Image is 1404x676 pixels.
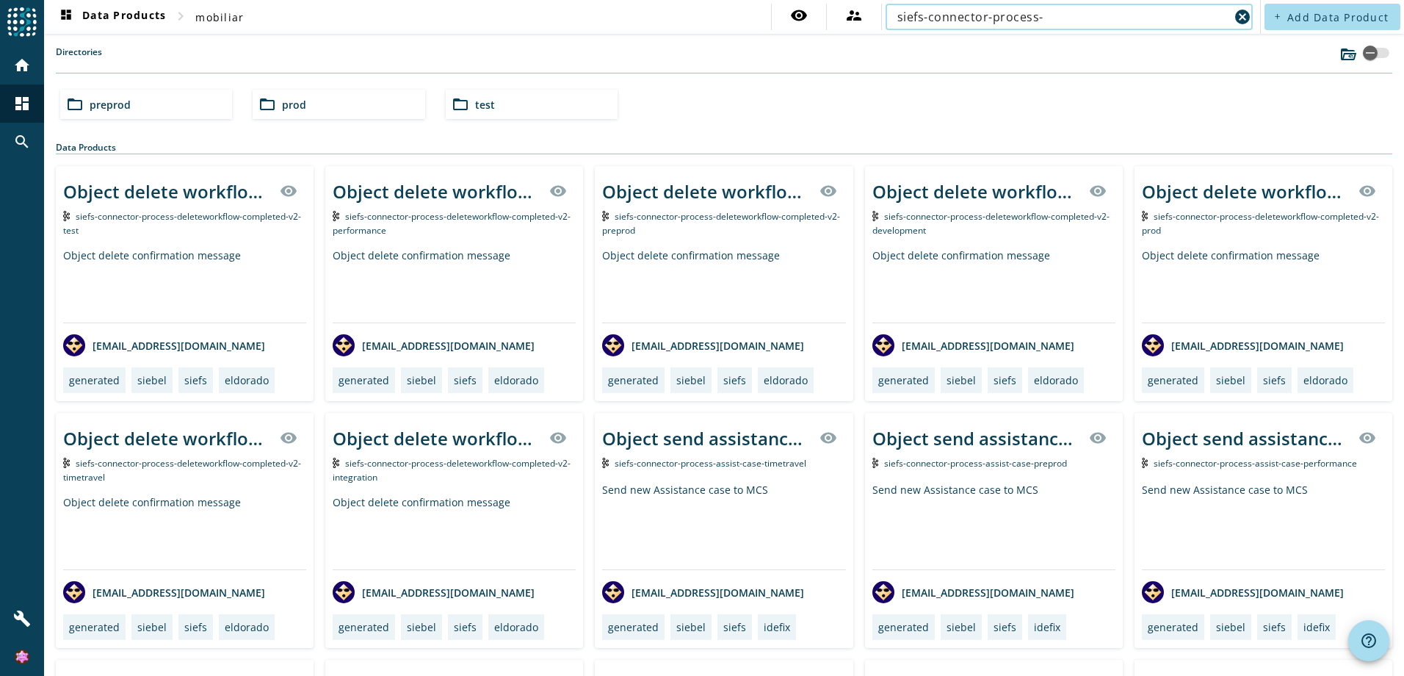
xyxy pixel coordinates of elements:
[602,581,624,603] img: avatar
[184,373,207,387] div: siefs
[63,426,271,450] div: Object delete workflow completed _stage_
[1287,10,1389,24] span: Add Data Product
[1142,211,1148,221] img: Kafka Topic: siefs-connector-process-deleteworkflow-completed-v2-prod
[1358,429,1376,447] mat-icon: visibility
[1232,7,1253,27] button: Clear
[333,426,540,450] div: Object delete workflow completed _stage_
[63,248,306,323] div: Object delete confirmation message
[333,334,535,356] div: [EMAIL_ADDRESS][DOMAIN_NAME]
[764,620,790,634] div: idefix
[195,10,244,24] span: mobiliar
[872,210,1110,237] span: Kafka Topic: siefs-connector-process-deleteworkflow-completed-v2-development
[1142,179,1350,204] div: Object delete workflow completed _stage_
[845,7,863,24] mat-icon: supervisor_account
[872,211,879,221] img: Kafka Topic: siefs-connector-process-deleteworkflow-completed-v2-development
[454,373,477,387] div: siefs
[63,495,306,569] div: Object delete confirmation message
[333,210,571,237] span: Kafka Topic: siefs-connector-process-deleteworkflow-completed-v2-performance
[602,581,804,603] div: [EMAIL_ADDRESS][DOMAIN_NAME]
[608,373,659,387] div: generated
[57,8,166,26] span: Data Products
[1142,210,1380,237] span: Kafka Topic: siefs-connector-process-deleteworkflow-completed-v2-prod
[56,46,102,73] label: Directories
[1263,620,1286,634] div: siefs
[7,7,37,37] img: spoud-logo.svg
[872,179,1080,204] div: Object delete workflow completed _stage_
[258,96,276,113] mat-icon: folder_open
[602,179,810,204] div: Object delete workflow completed _stage_
[333,458,339,468] img: Kafka Topic: siefs-connector-process-deleteworkflow-completed-v2-integration
[872,581,894,603] img: avatar
[819,429,837,447] mat-icon: visibility
[1142,426,1350,450] div: Object send assistance case _stage_
[602,334,804,356] div: [EMAIL_ADDRESS][DOMAIN_NAME]
[494,620,538,634] div: eldorado
[1089,429,1107,447] mat-icon: visibility
[63,211,70,221] img: Kafka Topic: siefs-connector-process-deleteworkflow-completed-v2-test
[1358,182,1376,200] mat-icon: visibility
[676,373,706,387] div: siebel
[1142,334,1164,356] img: avatar
[13,95,31,112] mat-icon: dashboard
[790,7,808,24] mat-icon: visibility
[333,179,540,204] div: Object delete workflow completed _stage_
[1034,373,1078,387] div: eldorado
[602,248,845,323] div: Object delete confirmation message
[1142,248,1385,323] div: Object delete confirmation message
[1142,458,1148,468] img: Kafka Topic: siefs-connector-process-assist-case-performance
[764,373,808,387] div: eldorado
[602,211,609,221] img: Kafka Topic: siefs-connector-process-deleteworkflow-completed-v2-preprod
[1360,632,1378,650] mat-icon: help_outline
[280,182,297,200] mat-icon: visibility
[872,334,894,356] img: avatar
[1234,8,1251,26] mat-icon: cancel
[339,373,389,387] div: generated
[878,373,929,387] div: generated
[602,426,810,450] div: Object send assistance case _stage_
[723,373,746,387] div: siefs
[872,458,879,468] img: Kafka Topic: siefs-connector-process-assist-case-preprod
[57,8,75,26] mat-icon: dashboard
[339,620,389,634] div: generated
[333,457,571,483] span: Kafka Topic: siefs-connector-process-deleteworkflow-completed-v2-integration
[90,98,131,112] span: preprod
[189,4,250,30] button: mobiliar
[63,581,85,603] img: avatar
[13,133,31,151] mat-icon: search
[63,179,271,204] div: Object delete workflow completed _stage_
[333,211,339,221] img: Kafka Topic: siefs-connector-process-deleteworkflow-completed-v2-performance
[872,581,1074,603] div: [EMAIL_ADDRESS][DOMAIN_NAME]
[1264,4,1400,30] button: Add Data Product
[15,650,29,664] img: 4e32eef03a832d2ee18a6d06e9a67099
[1303,620,1330,634] div: idefix
[676,620,706,634] div: siebel
[872,426,1080,450] div: Object send assistance case _stage_
[872,483,1115,569] div: Send new Assistance case to MCS
[608,620,659,634] div: generated
[407,620,436,634] div: siebel
[723,620,746,634] div: siefs
[454,620,477,634] div: siefs
[280,429,297,447] mat-icon: visibility
[137,620,167,634] div: siebel
[63,334,265,356] div: [EMAIL_ADDRESS][DOMAIN_NAME]
[602,210,840,237] span: Kafka Topic: siefs-connector-process-deleteworkflow-completed-v2-preprod
[1034,620,1060,634] div: idefix
[407,373,436,387] div: siebel
[1142,334,1344,356] div: [EMAIL_ADDRESS][DOMAIN_NAME]
[1142,581,1344,603] div: [EMAIL_ADDRESS][DOMAIN_NAME]
[63,458,70,468] img: Kafka Topic: siefs-connector-process-deleteworkflow-completed-v2-timetravel
[13,610,31,628] mat-icon: build
[66,96,84,113] mat-icon: folder_open
[947,373,976,387] div: siebel
[1154,457,1357,470] span: Kafka Topic: siefs-connector-process-assist-case-performance
[475,98,495,112] span: test
[994,620,1016,634] div: siefs
[602,483,845,569] div: Send new Assistance case to MCS
[602,334,624,356] img: avatar
[63,210,301,237] span: Kafka Topic: siefs-connector-process-deleteworkflow-completed-v2-test
[1273,12,1281,21] mat-icon: add
[282,98,306,112] span: prod
[452,96,469,113] mat-icon: folder_open
[137,373,167,387] div: siebel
